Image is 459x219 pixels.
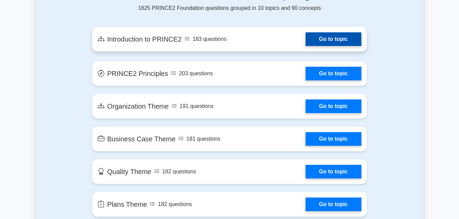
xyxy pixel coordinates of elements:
a: Go to topic [306,67,361,80]
a: Go to topic [306,165,361,178]
a: Go to topic [306,198,361,211]
a: Go to topic [306,132,361,146]
a: Go to topic [306,32,361,46]
a: Go to topic [306,99,361,113]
